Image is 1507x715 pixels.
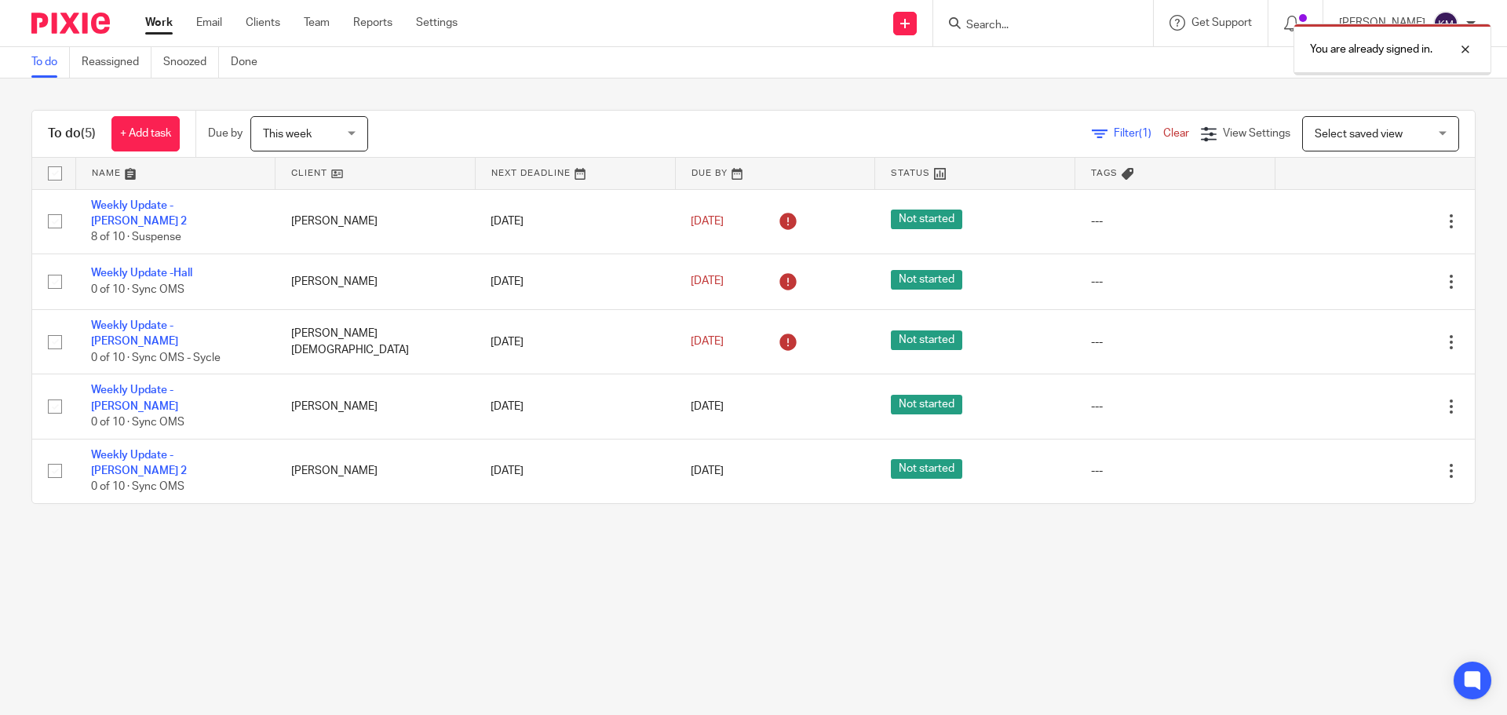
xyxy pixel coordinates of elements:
span: [DATE] [691,337,724,348]
img: Pixie [31,13,110,34]
div: --- [1091,213,1260,229]
span: Select saved view [1315,129,1403,140]
p: Due by [208,126,243,141]
span: [DATE] [691,276,724,287]
td: [PERSON_NAME] [275,254,476,309]
span: View Settings [1223,128,1290,139]
td: [DATE] [475,254,675,309]
span: (5) [81,127,96,140]
a: Weekly Update - [PERSON_NAME] 2 [91,200,187,227]
a: Reports [353,15,392,31]
a: Weekly Update - [PERSON_NAME] [91,320,178,347]
span: 0 of 10 · Sync OMS [91,284,184,295]
a: + Add task [111,116,180,151]
span: 0 of 10 · Sync OMS - Sycle [91,352,221,363]
img: svg%3E [1433,11,1458,36]
a: Settings [416,15,458,31]
div: --- [1091,463,1260,479]
a: Weekly Update -Hall [91,268,192,279]
a: To do [31,47,70,78]
span: 0 of 10 · Sync OMS [91,417,184,428]
a: Clients [246,15,280,31]
span: Not started [891,210,962,229]
span: Not started [891,270,962,290]
span: This week [263,129,312,140]
a: Done [231,47,269,78]
td: [PERSON_NAME][DEMOGRAPHIC_DATA] [275,310,476,374]
div: --- [1091,334,1260,350]
td: [DATE] [475,189,675,254]
span: Not started [891,459,962,479]
td: [PERSON_NAME] [275,189,476,254]
a: Reassigned [82,47,151,78]
div: --- [1091,274,1260,290]
td: [DATE] [475,374,675,439]
span: [DATE] [691,465,724,476]
span: Tags [1091,169,1118,177]
div: --- [1091,399,1260,414]
span: (1) [1139,128,1151,139]
h1: To do [48,126,96,142]
a: Work [145,15,173,31]
a: Snoozed [163,47,219,78]
span: Not started [891,330,962,350]
span: Filter [1114,128,1163,139]
span: [DATE] [691,216,724,227]
td: [DATE] [475,439,675,503]
span: Not started [891,395,962,414]
td: [DATE] [475,310,675,374]
a: Weekly Update - [PERSON_NAME] 2 [91,450,187,476]
td: [PERSON_NAME] [275,439,476,503]
a: Email [196,15,222,31]
a: Team [304,15,330,31]
span: 0 of 10 · Sync OMS [91,481,184,492]
p: You are already signed in. [1310,42,1432,57]
span: [DATE] [691,401,724,412]
a: Clear [1163,128,1189,139]
a: Weekly Update - [PERSON_NAME] [91,385,178,411]
span: 8 of 10 · Suspense [91,232,181,243]
td: [PERSON_NAME] [275,374,476,439]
